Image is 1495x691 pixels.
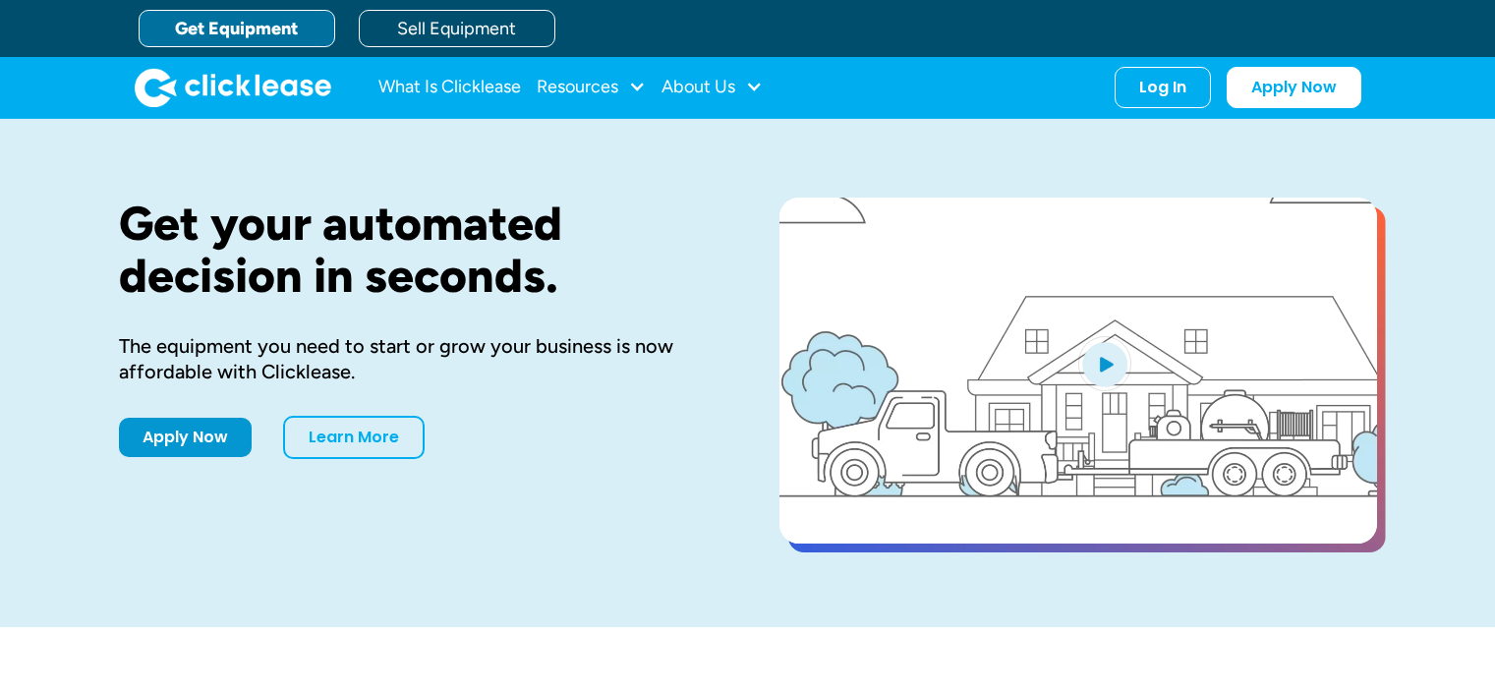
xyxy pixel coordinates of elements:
div: Log In [1139,78,1186,97]
h1: Get your automated decision in seconds. [119,198,717,302]
a: Get Equipment [139,10,335,47]
a: Apply Now [119,418,252,457]
a: open lightbox [779,198,1377,544]
div: Resources [537,68,646,107]
img: Blue play button logo on a light blue circular background [1078,336,1131,391]
a: home [135,68,331,107]
a: What Is Clicklease [378,68,521,107]
div: About Us [661,68,763,107]
div: The equipment you need to start or grow your business is now affordable with Clicklease. [119,333,717,384]
a: Apply Now [1227,67,1361,108]
img: Clicklease logo [135,68,331,107]
a: Sell Equipment [359,10,555,47]
a: Learn More [283,416,425,459]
